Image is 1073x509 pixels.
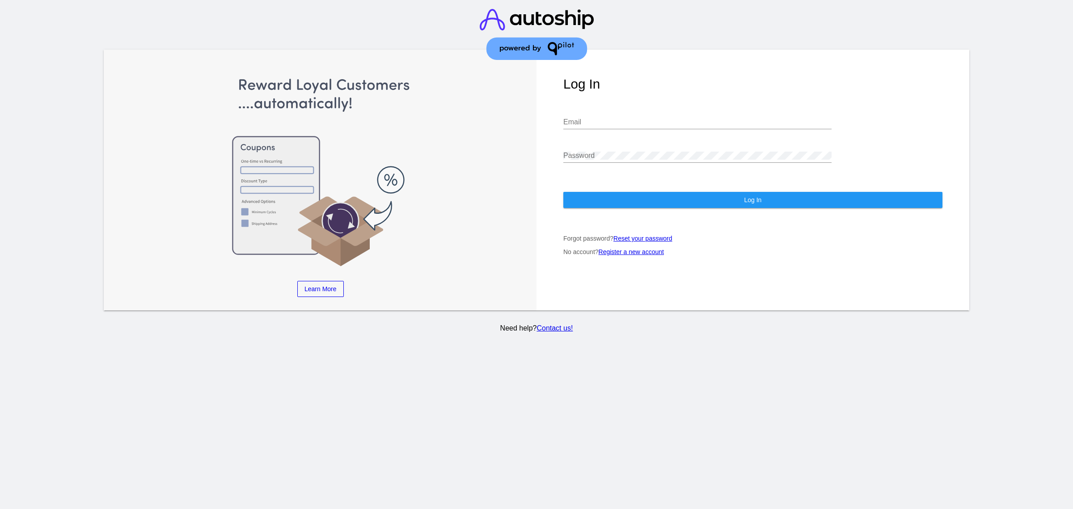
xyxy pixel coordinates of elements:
span: Log In [744,196,761,204]
p: No account? [563,248,942,255]
a: Learn More [297,281,344,297]
a: Reset your password [613,235,672,242]
button: Log In [563,192,942,208]
a: Contact us! [536,324,573,332]
span: Learn More [304,285,337,293]
img: Apply Coupons Automatically to Scheduled Orders with QPilot [131,76,510,267]
h1: Log In [563,76,942,92]
p: Forgot password? [563,235,942,242]
a: Register a new account [599,248,664,255]
p: Need help? [102,324,971,332]
input: Email [563,118,832,126]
